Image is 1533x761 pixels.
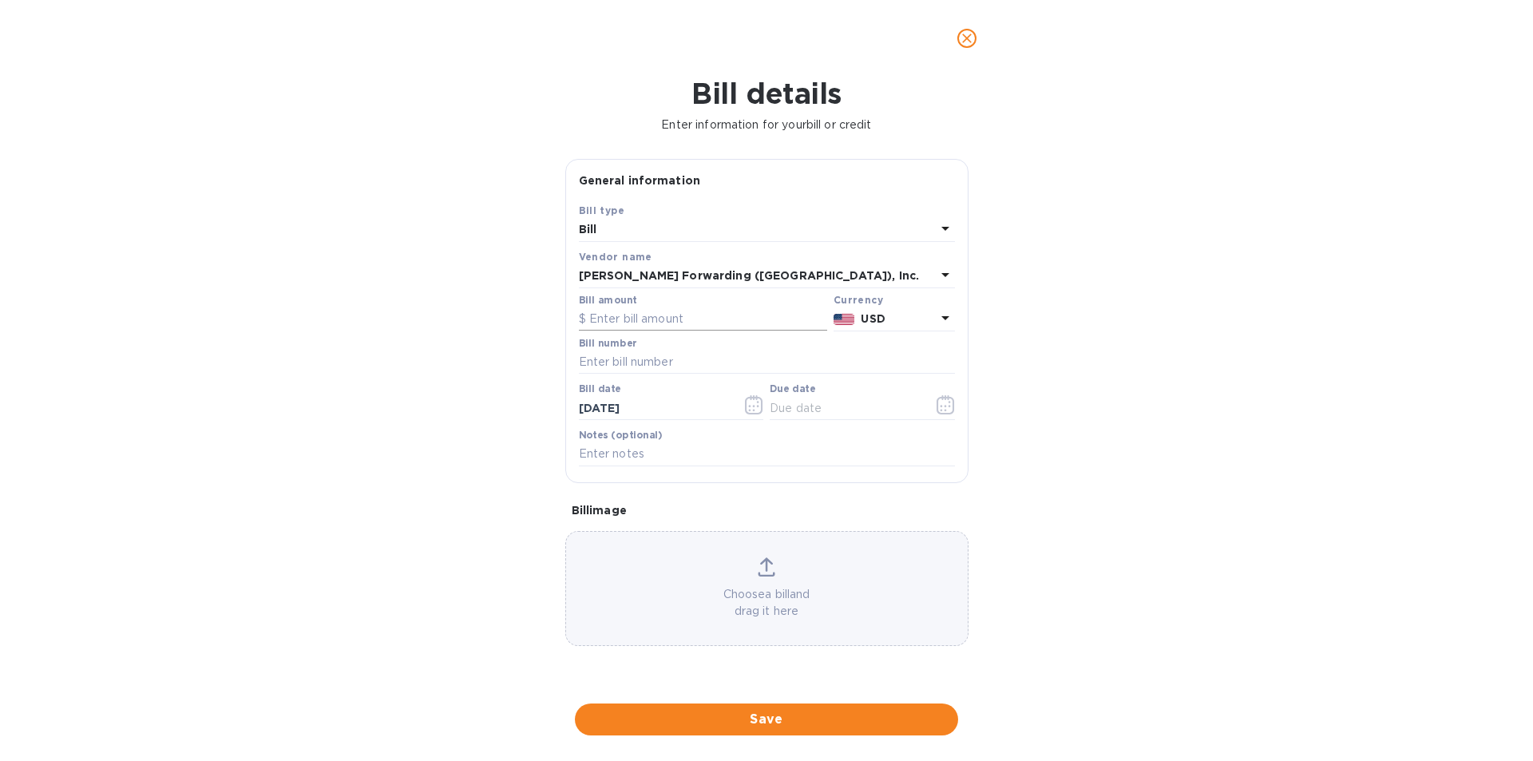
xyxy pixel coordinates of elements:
[861,312,885,325] b: USD
[575,704,958,735] button: Save
[579,251,652,263] b: Vendor name
[579,269,920,282] b: [PERSON_NAME] Forwarding ([GEOGRAPHIC_DATA]), Inc.
[770,385,815,394] label: Due date
[566,586,968,620] p: Choose a bill and drag it here
[948,19,986,57] button: close
[579,396,730,420] input: Select date
[579,174,701,187] b: General information
[834,314,855,325] img: USD
[579,351,955,375] input: Enter bill number
[770,396,921,420] input: Due date
[579,339,636,348] label: Bill number
[579,223,597,236] b: Bill
[13,77,1520,110] h1: Bill details
[834,294,883,306] b: Currency
[13,117,1520,133] p: Enter information for your bill or credit
[579,385,621,394] label: Bill date
[588,710,945,729] span: Save
[572,502,962,518] p: Bill image
[579,295,636,305] label: Bill amount
[579,307,827,331] input: $ Enter bill amount
[579,204,625,216] b: Bill type
[579,430,663,440] label: Notes (optional)
[579,442,955,466] input: Enter notes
